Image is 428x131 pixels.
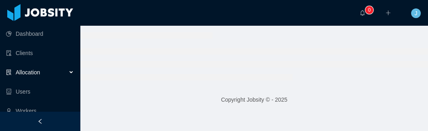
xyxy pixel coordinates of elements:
[6,84,74,100] a: icon: robotUsers
[80,86,428,114] footer: Copyright Jobsity © - 2025
[415,8,418,18] span: J
[16,69,40,76] span: Allocation
[6,70,12,75] i: icon: solution
[6,26,74,42] a: icon: pie-chartDashboard
[6,103,74,119] a: icon: userWorkers
[365,6,373,14] sup: 0
[360,10,365,16] i: icon: bell
[6,45,74,61] a: icon: auditClients
[385,10,391,16] i: icon: plus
